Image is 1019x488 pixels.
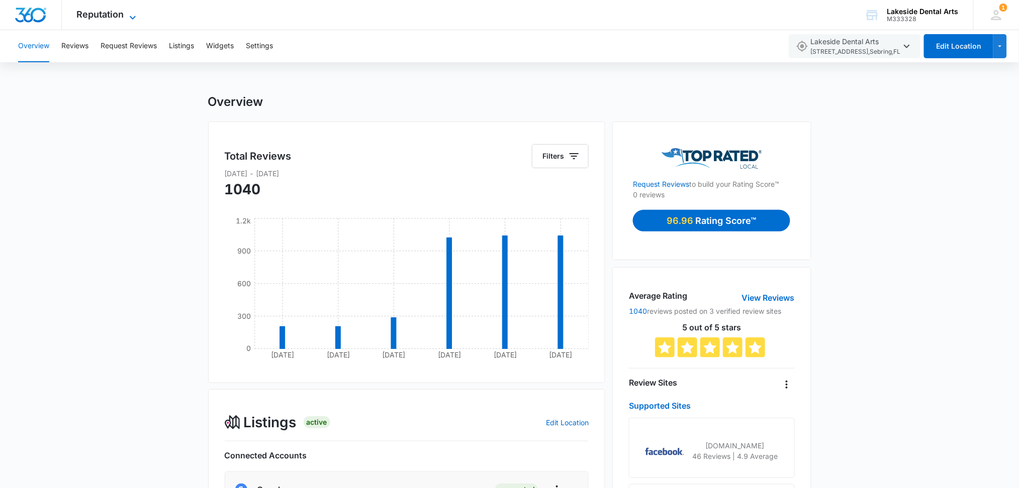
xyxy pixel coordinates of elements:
tspan: [DATE] [494,351,517,359]
span: [STREET_ADDRESS] , Sebring , FL [811,47,901,57]
button: Overview [18,30,49,62]
div: Active [304,416,330,428]
span: Listings [244,412,297,433]
tspan: [DATE] [327,351,350,359]
a: 1040 [629,307,647,315]
button: Listings [169,30,194,62]
a: Supported Sites [629,401,691,411]
button: Lakeside Dental Arts[STREET_ADDRESS],Sebring,FL [789,34,920,58]
button: Reviews [61,30,88,62]
tspan: [DATE] [382,351,405,359]
div: account name [887,8,959,16]
tspan: [DATE] [271,351,294,359]
h4: Review Sites [629,377,677,389]
button: Overflow Menu [779,377,795,393]
a: Edit Location [546,418,589,427]
p: 5 out of 5 stars [629,323,794,331]
button: Request Reviews [101,30,157,62]
p: reviews posted on 3 verified review sites [629,306,794,316]
tspan: [DATE] [549,351,573,359]
tspan: 900 [237,247,250,255]
tspan: 1.2k [235,217,250,225]
p: to build your Rating Score™ [633,169,790,189]
p: 46 Reviews | 4.9 Average [693,451,778,461]
p: [DATE] - [DATE] [225,168,589,179]
tspan: [DATE] [438,351,461,359]
p: 0 reviews [633,189,790,200]
p: 96.96 [667,214,696,227]
h4: Average Rating [629,290,687,302]
button: Edit Location [924,34,993,58]
img: Top Rated Local Logo [662,148,762,169]
span: 1040 [225,181,261,198]
span: 1 [999,4,1007,12]
a: View Reviews [742,292,795,304]
span: Lakeside Dental Arts [811,36,901,57]
span: Reputation [77,9,124,20]
button: Filters [532,144,589,168]
h5: Total Reviews [225,149,292,164]
h1: Overview [208,94,263,109]
a: Request Reviews [633,180,689,188]
tspan: 0 [246,344,250,353]
div: account id [887,16,959,23]
tspan: 300 [237,312,250,320]
tspan: 600 [237,279,250,288]
p: Rating Score™ [696,214,757,227]
h6: Connected Accounts [225,449,589,461]
button: Widgets [206,30,234,62]
p: [DOMAIN_NAME] [693,440,778,451]
div: notifications count [999,4,1007,12]
button: Settings [246,30,273,62]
